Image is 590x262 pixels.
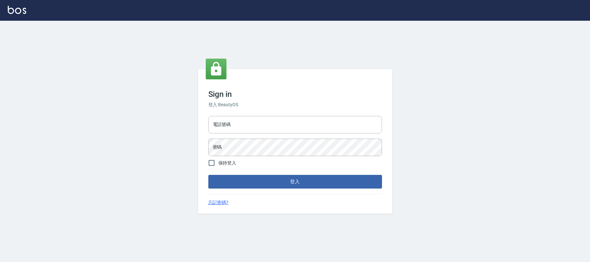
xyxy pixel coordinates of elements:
[218,160,237,166] span: 保持登入
[208,90,382,99] h3: Sign in
[208,199,229,206] a: 忘記密碼?
[208,101,382,108] h6: 登入 BeautyOS
[208,175,382,188] button: 登入
[8,6,26,14] img: Logo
